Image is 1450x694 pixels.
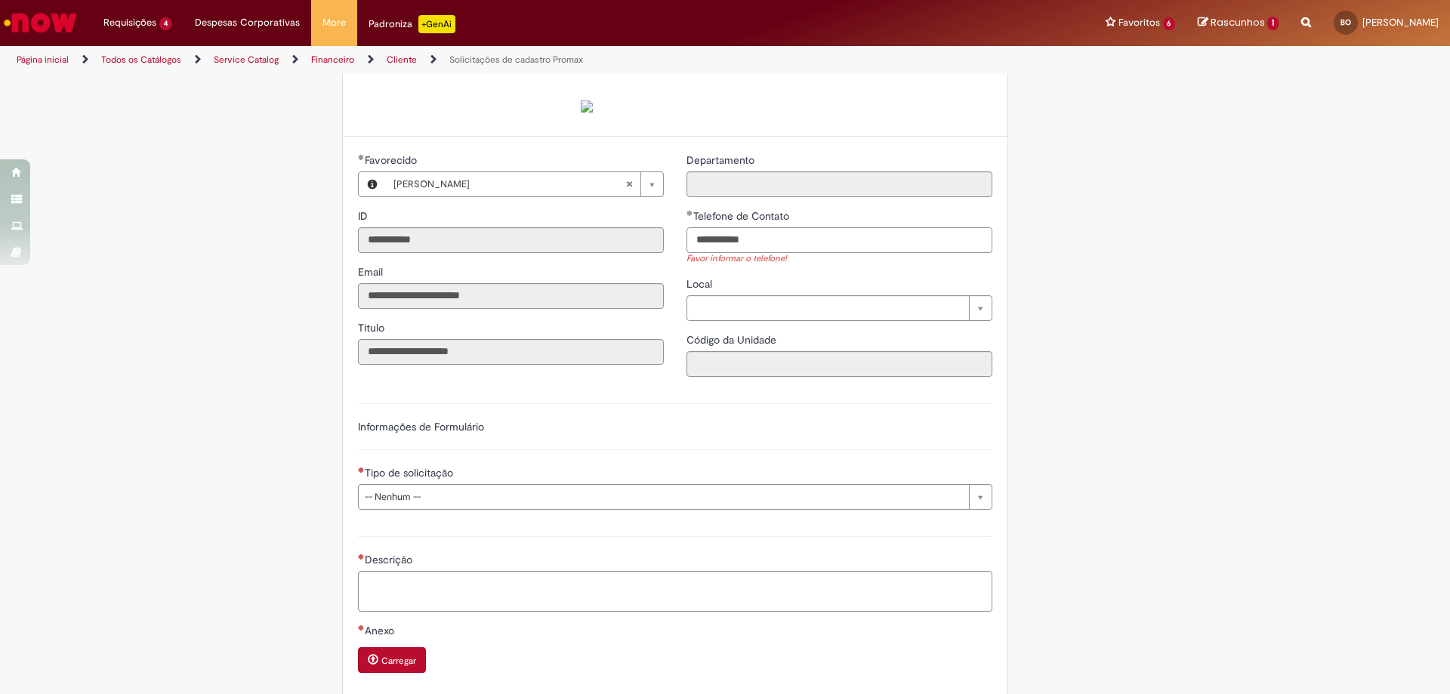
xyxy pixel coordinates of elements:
span: Requisições [103,15,156,30]
a: Limpar campo Local [686,295,992,321]
span: Obrigatório Preenchido [358,154,365,160]
label: Somente leitura - Título [358,320,387,335]
label: Somente leitura - Código da Unidade [686,332,779,347]
button: Favorecido, Visualizar este registro Bianca Farias de Oliveira [359,172,386,196]
div: Favor informar o telefone! [686,253,992,266]
span: Obrigatório Preenchido [686,210,693,216]
label: Somente leitura - Email [358,264,386,279]
span: Tipo de solicitação [365,466,456,480]
a: [PERSON_NAME]Limpar campo Favorecido [386,172,663,196]
span: Rascunhos [1211,15,1265,29]
span: Somente leitura - Título [358,321,387,335]
span: [PERSON_NAME] [1362,16,1439,29]
a: Cliente [387,54,417,66]
input: ID [358,227,664,253]
div: Padroniza [369,15,455,33]
span: [PERSON_NAME] [393,172,625,196]
img: ServiceNow [2,8,79,38]
textarea: Descrição [358,571,992,612]
small: Carregar [381,655,416,667]
span: Anexo [365,624,397,637]
span: BO [1340,17,1351,27]
span: Necessários [358,467,365,473]
span: 6 [1163,17,1176,30]
a: Rascunhos [1198,16,1279,30]
span: Telefone de Contato [693,209,792,223]
span: 4 [159,17,172,30]
ul: Trilhas de página [11,46,955,74]
a: Service Catalog [214,54,279,66]
span: Necessários [358,625,365,631]
label: Informações de Formulário [358,420,484,433]
a: Todos os Catálogos [101,54,181,66]
img: sys_attachment.do [581,100,593,113]
input: Título [358,339,664,365]
button: Carregar anexo de Anexo Required [358,647,426,673]
input: Email [358,283,664,309]
span: Somente leitura - Departamento [686,153,757,167]
p: +GenAi [418,15,455,33]
input: Departamento [686,171,992,197]
span: Descrição [365,553,415,566]
input: Código da Unidade [686,351,992,377]
abbr: Limpar campo Favorecido [618,172,640,196]
a: Financeiro [311,54,354,66]
label: Somente leitura - ID [358,208,371,224]
span: Necessários [358,554,365,560]
span: Somente leitura - Email [358,265,386,279]
span: Favoritos [1118,15,1160,30]
p: Abaixo, você confere o passo a passo de como abrir uma solicitação na plataforma. [581,53,981,113]
span: More [322,15,346,30]
span: -- Nenhum -- [365,485,961,509]
a: Solicitações de cadastro Promax [449,54,583,66]
span: Somente leitura - ID [358,209,371,223]
span: Somente leitura - Código da Unidade [686,333,779,347]
span: Local [686,277,715,291]
span: 1 [1267,17,1279,30]
label: Somente leitura - Departamento [686,153,757,168]
span: Necessários - Favorecido [365,153,420,167]
a: Página inicial [17,54,69,66]
input: Telefone de Contato [686,227,992,253]
span: Despesas Corporativas [195,15,300,30]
